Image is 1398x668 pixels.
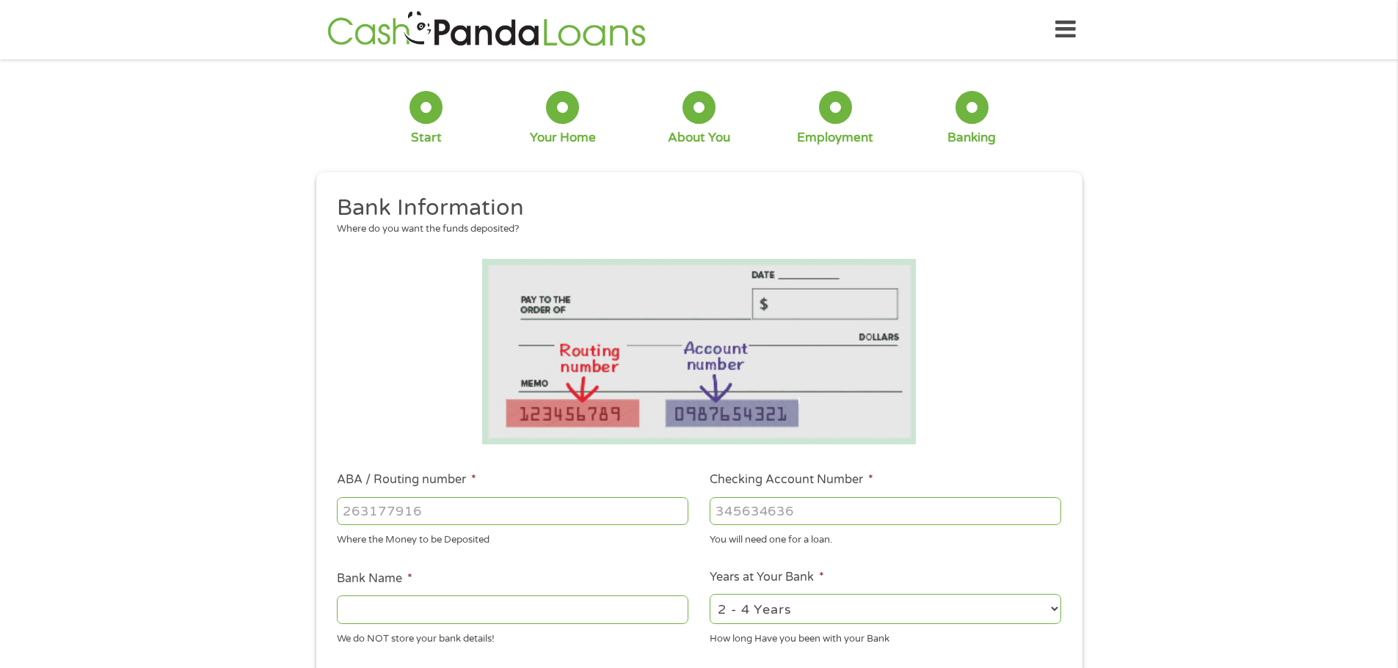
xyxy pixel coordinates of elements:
div: Employment [797,130,873,146]
label: Checking Account Number [710,472,873,488]
label: ABA / Routing number [337,472,476,488]
label: Years at Your Bank [710,570,824,585]
h2: Bank Information [337,194,1050,223]
div: How long Have you been with your Bank [710,626,1061,646]
img: GetLoanNow Logo [323,9,650,51]
input: 345634636 [710,497,1061,525]
div: We do NOT store your bank details! [337,626,688,646]
div: You will need one for a loan. [710,528,1061,548]
div: Where the Money to be Deposited [337,528,688,548]
div: Your Home [530,130,596,146]
div: Banking [947,130,996,146]
div: About You [668,130,730,146]
div: Where do you want the funds deposited? [337,222,1050,237]
label: Bank Name [337,571,412,587]
div: Start [411,130,442,146]
input: 263177916 [337,497,688,525]
img: Routing number location [482,259,917,444]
